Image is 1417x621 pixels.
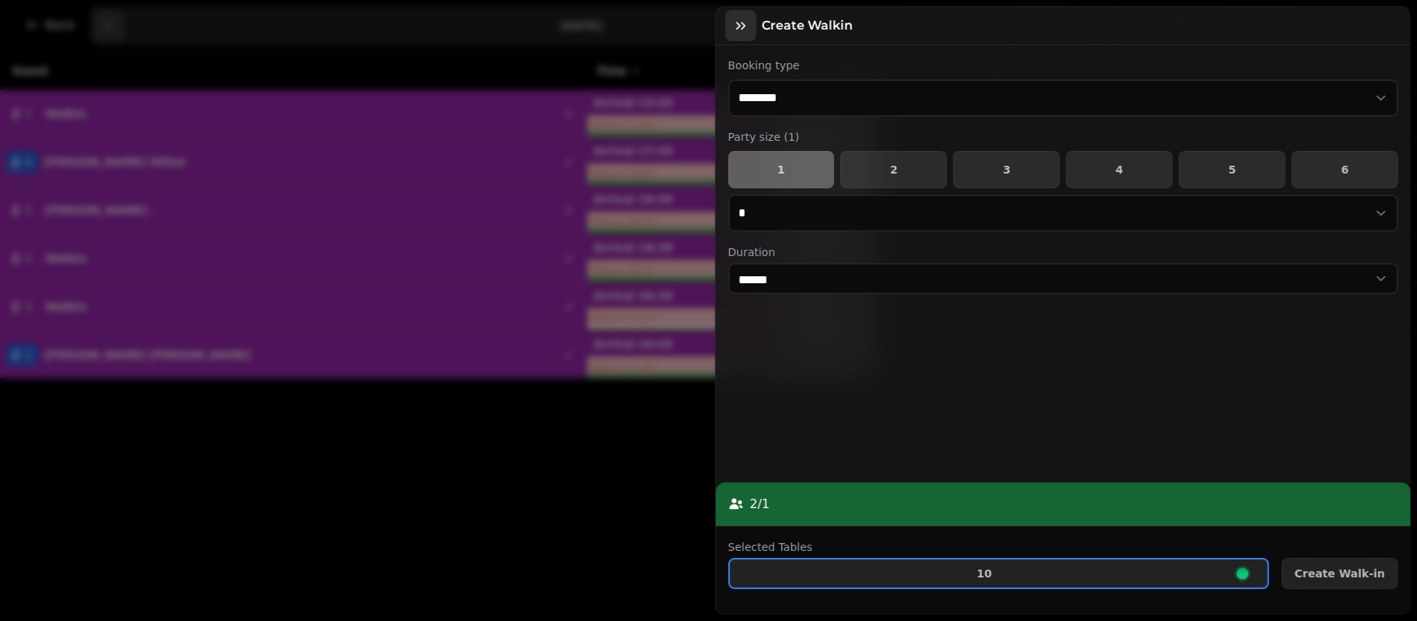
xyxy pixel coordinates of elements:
[1282,558,1398,589] button: Create Walk-in
[1179,151,1285,188] button: 5
[1192,164,1272,175] span: 5
[742,164,822,175] span: 1
[854,164,934,175] span: 2
[763,16,860,35] h3: Create walkin
[1295,568,1385,579] span: Create Walk-in
[953,151,1060,188] button: 3
[1305,164,1385,175] span: 6
[966,164,1047,175] span: 3
[977,568,991,579] p: 10
[1292,151,1398,188] button: 6
[728,58,1399,73] label: Booking type
[728,539,1269,555] label: Selected Tables
[728,244,1399,260] label: Duration
[840,151,947,188] button: 2
[728,151,835,188] button: 1
[728,558,1269,589] button: 10
[750,495,770,514] p: 2 / 1
[1066,151,1173,188] button: 4
[1079,164,1159,175] span: 4
[728,129,1399,145] label: Party size ( 1 )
